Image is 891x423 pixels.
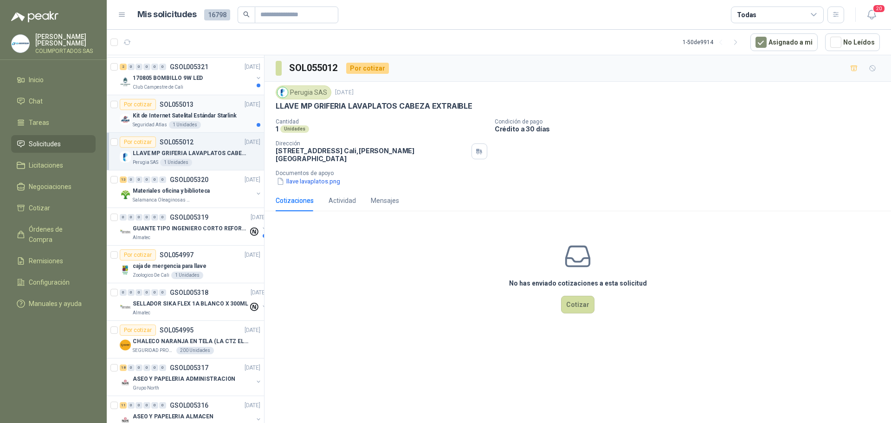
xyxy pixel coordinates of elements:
[29,75,44,85] span: Inicio
[107,321,264,358] a: Por cotizarSOL054995[DATE] Company LogoCHALECO NARANJA EN TELA (LA CTZ ELEGIDA DEBE ENVIAR MUESTR...
[120,214,127,221] div: 0
[120,151,131,163] img: Company Logo
[159,402,166,409] div: 0
[120,402,127,409] div: 11
[11,114,96,131] a: Tareas
[276,101,472,111] p: LLAVE MP GRIFERIA LAVAPLATOS CABEZA EXTRAIBLE
[11,71,96,89] a: Inicio
[245,138,260,147] p: [DATE]
[276,195,314,206] div: Cotizaciones
[160,252,194,258] p: SOL054997
[737,10,756,20] div: Todas
[120,99,156,110] div: Por cotizar
[133,84,183,91] p: Club Campestre de Cali
[825,33,880,51] button: No Leídos
[120,114,131,125] img: Company Logo
[133,121,167,129] p: Seguridad Atlas
[136,289,142,296] div: 0
[133,299,248,308] p: SELLADOR SIKA FLEX 1A BLANCO X 300ML
[151,176,158,183] div: 0
[335,88,354,97] p: [DATE]
[133,187,210,195] p: Materiales oficina y biblioteca
[143,364,150,371] div: 0
[276,125,278,133] p: 1
[151,289,158,296] div: 0
[35,48,96,54] p: COLIMPORTADOS SAS
[120,189,131,200] img: Company Logo
[276,170,887,176] p: Documentos de apoyo
[107,133,264,170] a: Por cotizarSOL055012[DATE] Company LogoLLAVE MP GRIFERIA LAVAPLATOS CABEZA EXTRAIBLEPerugia SAS1 ...
[289,61,339,75] h3: SOL055012
[276,140,468,147] p: Dirección
[160,159,192,166] div: 1 Unidades
[120,377,131,388] img: Company Logo
[245,401,260,410] p: [DATE]
[133,309,150,317] p: Almatec
[176,347,214,354] div: 200 Unidades
[133,149,248,158] p: LLAVE MP GRIFERIA LAVAPLATOS CABEZA EXTRAIBLE
[133,347,174,354] p: SEGURIDAD PROVISER LTDA
[170,364,208,371] p: GSOL005317
[169,121,201,129] div: 1 Unidades
[128,214,135,221] div: 0
[278,87,288,98] img: Company Logo
[11,252,96,270] a: Remisiones
[29,224,87,245] span: Órdenes de Compra
[204,9,230,20] span: 16798
[151,402,158,409] div: 0
[495,125,887,133] p: Crédito a 30 días
[159,64,166,70] div: 0
[128,176,135,183] div: 0
[160,139,194,145] p: SOL055012
[133,159,158,166] p: Perugia SAS
[128,402,135,409] div: 0
[11,156,96,174] a: Licitaciones
[159,364,166,371] div: 0
[245,326,260,335] p: [DATE]
[133,196,191,204] p: Salamanca Oleaginosas SAS
[170,214,208,221] p: GSOL005319
[136,176,142,183] div: 0
[133,384,159,392] p: Grupo North
[29,182,71,192] span: Negociaciones
[120,289,127,296] div: 0
[280,125,309,133] div: Unidades
[120,364,127,371] div: 18
[128,64,135,70] div: 0
[171,272,203,279] div: 1 Unidades
[143,176,150,183] div: 0
[29,139,61,149] span: Solicitudes
[133,262,207,271] p: caja de mergencia para llave
[29,299,82,309] span: Manuales y ayuda
[29,96,43,106] span: Chat
[120,339,131,351] img: Company Logo
[133,224,248,233] p: GUANTE TIPO INGENIERO CORTO REFORZADO
[143,402,150,409] div: 0
[133,74,203,83] p: 170805 BOMBILLO 9W LED
[276,118,487,125] p: Cantidad
[133,412,213,421] p: ASEO Y PAPELERIA ALMACEN
[29,203,50,213] span: Cotizar
[245,176,260,184] p: [DATE]
[120,249,156,260] div: Por cotizar
[11,199,96,217] a: Cotizar
[11,273,96,291] a: Configuración
[683,35,743,50] div: 1 - 50 de 9914
[251,288,266,297] p: [DATE]
[120,174,262,204] a: 13 0 0 0 0 0 GSOL005320[DATE] Company LogoMateriales oficina y bibliotecaSalamanca Oleaginosas SAS
[872,4,885,13] span: 20
[136,402,142,409] div: 0
[120,212,268,241] a: 0 0 0 0 0 0 GSOL005319[DATE] Company LogoGUANTE TIPO INGENIERO CORTO REFORZADOAlmatec
[245,63,260,72] p: [DATE]
[120,137,156,148] div: Por cotizar
[120,227,131,238] img: Company Logo
[245,100,260,109] p: [DATE]
[151,364,158,371] div: 0
[120,325,156,336] div: Por cotizar
[170,289,208,296] p: GSOL005318
[329,195,356,206] div: Actividad
[863,7,880,23] button: 20
[120,76,131,87] img: Company Logo
[29,256,63,266] span: Remisiones
[29,117,49,128] span: Tareas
